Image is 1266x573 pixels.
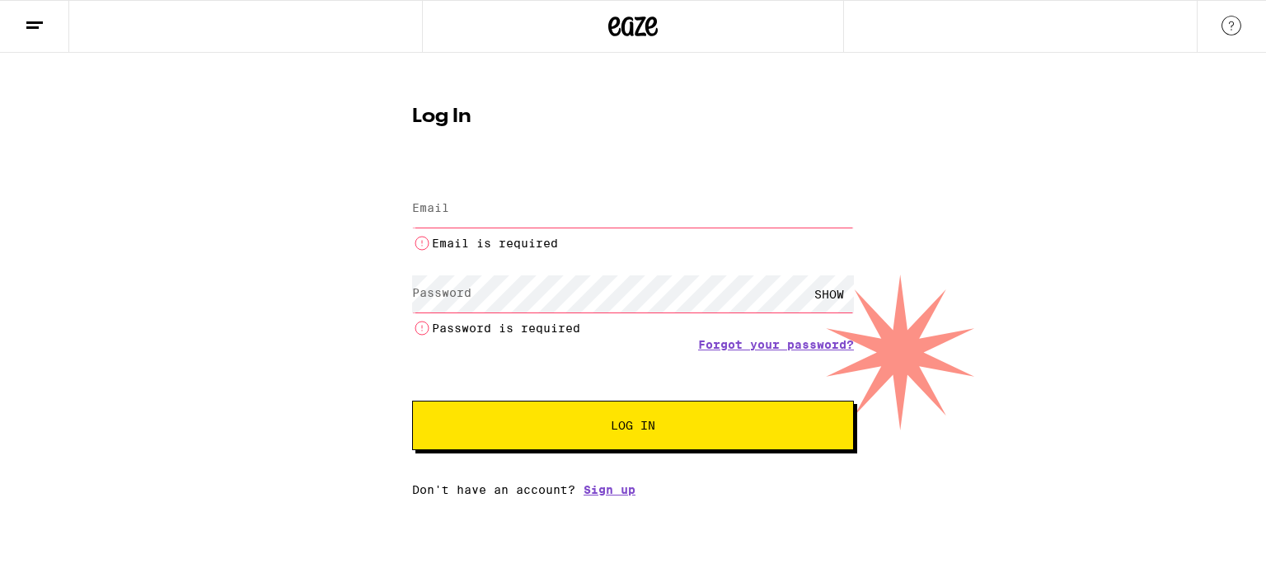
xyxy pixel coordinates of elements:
input: Email [412,190,854,228]
h1: Log In [412,107,854,127]
div: Don't have an account? [412,483,854,496]
li: Password is required [412,318,854,338]
a: Forgot your password? [698,338,854,351]
a: Sign up [584,483,635,496]
label: Email [412,201,449,214]
button: Log In [412,401,854,450]
div: SHOW [804,275,854,312]
span: Log In [611,420,655,431]
label: Password [412,286,471,299]
li: Email is required [412,233,854,253]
